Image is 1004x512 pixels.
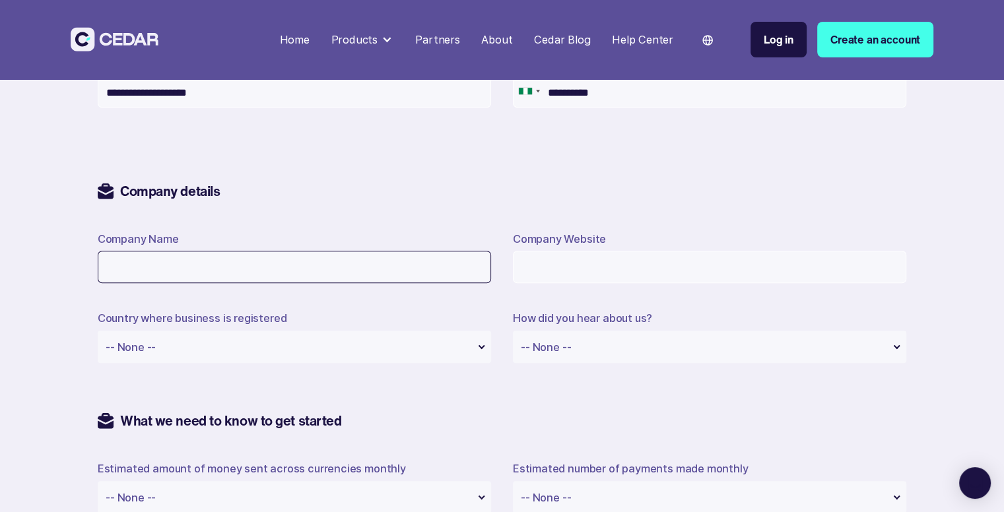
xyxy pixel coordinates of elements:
[331,32,378,48] div: Products
[959,467,991,499] div: Open Intercom Messenger
[114,412,341,429] h2: What we need to know to get started
[702,35,713,46] img: world icon
[751,22,807,58] a: Log in
[607,25,679,55] a: Help Center
[481,32,512,48] div: About
[280,32,310,48] div: Home
[514,76,544,107] div: Nigeria: +234
[513,462,749,475] label: Estimated number of payments made monthly
[106,491,156,504] span: -- None --
[612,32,673,48] div: Help Center
[534,32,590,48] div: Cedar Blog
[513,232,606,245] label: Company Website
[817,22,933,58] a: Create an account
[410,25,465,55] a: Partners
[476,25,518,55] a: About
[521,340,571,354] span: -- None --
[98,311,287,325] label: Country where business is registered
[274,25,315,55] a: Home
[415,32,460,48] div: Partners
[764,32,793,48] div: Log in
[106,340,156,354] span: -- None --
[529,25,596,55] a: Cedar Blog
[98,462,406,475] label: Estimated amount of money sent across currencies monthly
[325,26,399,53] div: Products
[513,311,652,325] label: How did you hear about us?
[98,232,179,245] label: Company Name
[521,491,571,504] span: -- None --
[114,183,220,199] h2: Company details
